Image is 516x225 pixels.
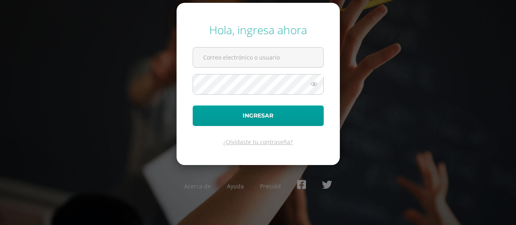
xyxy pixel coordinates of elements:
input: Correo electrónico o usuario [193,47,323,67]
a: ¿Olvidaste tu contraseña? [223,138,293,146]
a: Ayuda [227,182,244,190]
button: Ingresar [193,105,324,126]
a: Presskit [260,182,281,190]
div: Hola, ingresa ahora [193,22,324,37]
a: Acerca de [184,182,211,190]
